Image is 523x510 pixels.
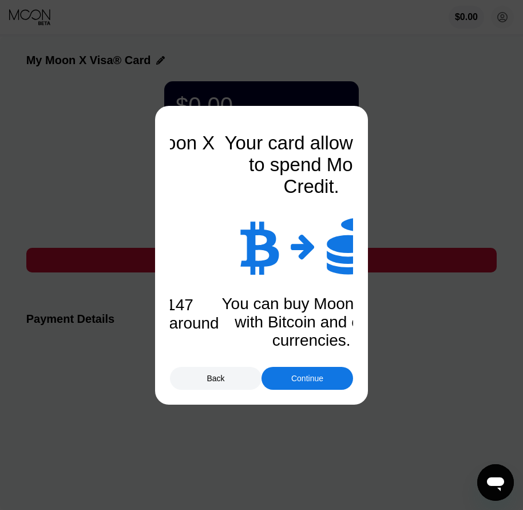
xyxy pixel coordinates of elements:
[170,367,261,390] div: Back
[220,132,403,197] div: Your card allows you to spend Moon Credit.
[220,295,403,350] div: You can buy Moon Credit with Bitcoin and other currencies.
[207,374,224,383] div: Back
[239,218,279,275] div: 
[261,367,353,390] div: Continue
[477,464,514,501] iframe: Button to launch messaging window
[291,374,323,383] div: Continue
[327,215,384,278] div: 
[291,232,315,260] div: 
